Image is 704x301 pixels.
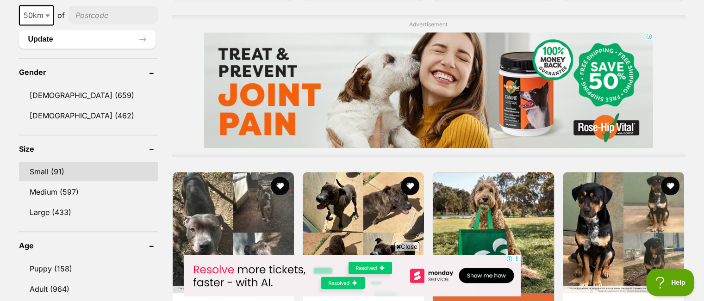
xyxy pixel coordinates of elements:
header: Age [19,241,158,250]
iframe: Help Scout Beacon - Open [646,269,695,296]
img: Meka - Rottweiler Dog [563,172,684,293]
a: Puppy (158) [19,259,158,278]
button: favourite [271,177,289,195]
a: Small (91) [19,162,158,181]
iframe: Advertisement [184,255,521,296]
span: of [57,10,65,21]
a: [DEMOGRAPHIC_DATA] (462) [19,106,158,125]
header: Gender [19,68,158,76]
a: Medium (597) [19,182,158,202]
div: Advertisement [172,15,685,157]
iframe: Advertisement [204,32,653,148]
img: Xena - American Staffordshire Terrier Dog [173,172,294,293]
input: postcode [69,6,158,24]
span: Close [394,242,419,251]
a: [DEMOGRAPHIC_DATA] (659) [19,86,158,105]
header: Size [19,145,158,153]
button: favourite [401,177,419,195]
a: Large (433) [19,203,158,222]
a: Adult (964) [19,279,158,299]
span: 50km [19,5,54,25]
button: favourite [661,177,680,195]
span: 50km [20,9,53,22]
img: Kitsi - German Shepherd Dog x Staffordshire Bull Terrier Dog [303,172,424,293]
button: Update [19,30,156,49]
